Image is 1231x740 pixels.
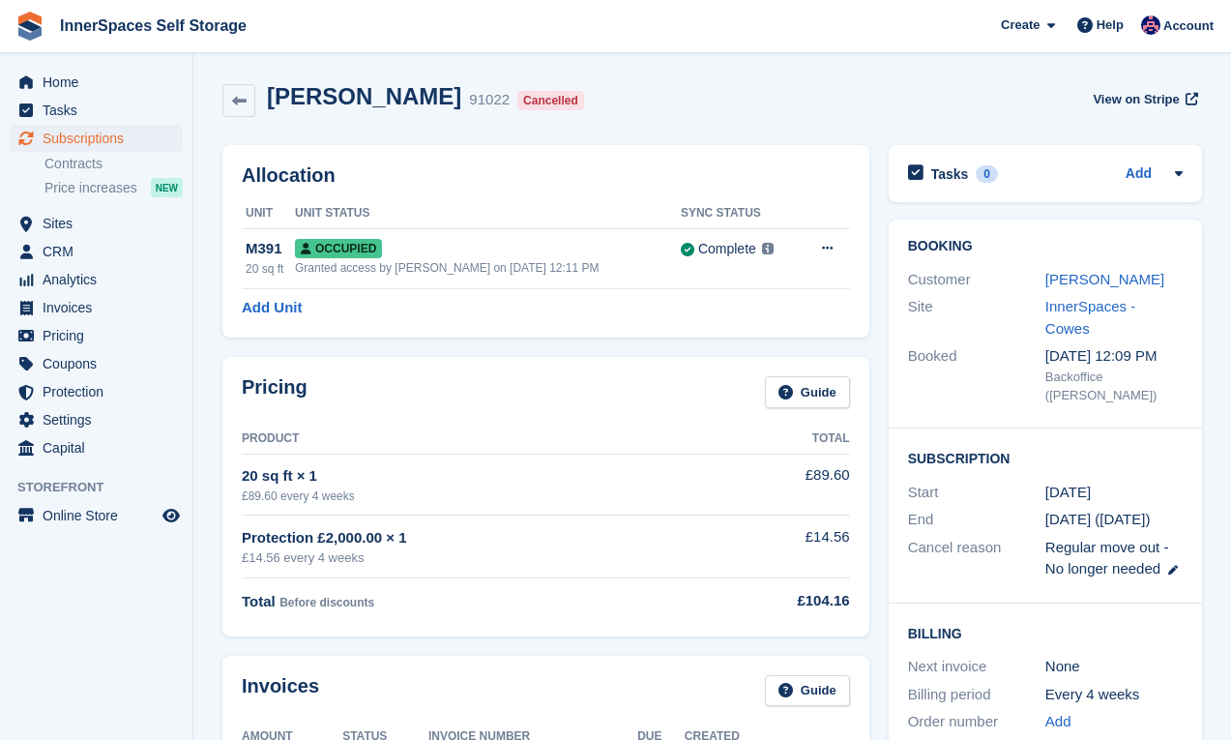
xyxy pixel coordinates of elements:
[242,376,308,408] h2: Pricing
[10,97,183,124] a: menu
[1085,83,1202,115] a: View on Stripe
[44,177,183,198] a: Price increases NEW
[246,238,295,260] div: M391
[1163,16,1214,36] span: Account
[1097,15,1124,35] span: Help
[242,198,295,229] th: Unit
[931,165,969,183] h2: Tasks
[44,155,183,173] a: Contracts
[43,294,159,321] span: Invoices
[1001,15,1040,35] span: Create
[242,488,703,505] div: £89.60 every 4 weeks
[242,164,850,187] h2: Allocation
[43,210,159,237] span: Sites
[1045,711,1071,733] a: Add
[1045,345,1183,368] div: [DATE] 12:09 PM
[43,97,159,124] span: Tasks
[15,12,44,41] img: stora-icon-8386f47178a22dfd0bd8f6a31ec36ba5ce8667c1dd55bd0f319d3a0aa187defe.svg
[10,69,183,96] a: menu
[17,478,192,497] span: Storefront
[242,548,703,568] div: £14.56 every 4 weeks
[10,378,183,405] a: menu
[1045,271,1164,287] a: [PERSON_NAME]
[43,350,159,377] span: Coupons
[43,378,159,405] span: Protection
[295,239,382,258] span: Occupied
[279,596,374,609] span: Before discounts
[246,260,295,278] div: 20 sq ft
[43,69,159,96] span: Home
[976,165,998,183] div: 0
[242,424,703,455] th: Product
[295,259,681,277] div: Granted access by [PERSON_NAME] on [DATE] 12:11 PM
[908,656,1045,678] div: Next invoice
[908,296,1045,340] div: Site
[10,406,183,433] a: menu
[698,239,756,259] div: Complete
[43,238,159,265] span: CRM
[242,675,319,707] h2: Invoices
[43,266,159,293] span: Analytics
[1126,163,1152,186] a: Add
[1093,90,1179,109] span: View on Stripe
[762,243,774,254] img: icon-info-grey-7440780725fd019a000dd9b08b2336e03edf1995a4989e88bcd33f0948082b44.svg
[242,465,703,488] div: 20 sq ft × 1
[151,178,183,197] div: NEW
[908,537,1045,580] div: Cancel reason
[908,509,1045,531] div: End
[1045,511,1151,527] span: [DATE] ([DATE])
[295,198,681,229] th: Unit Status
[1141,15,1160,35] img: Dominic Hampson
[703,516,850,578] td: £14.56
[10,434,183,461] a: menu
[242,593,276,609] span: Total
[242,297,302,319] a: Add Unit
[160,504,183,527] a: Preview store
[10,294,183,321] a: menu
[908,623,1183,642] h2: Billing
[517,91,584,110] div: Cancelled
[1045,656,1183,678] div: None
[1045,298,1135,337] a: InnerSpaces - Cowes
[908,684,1045,706] div: Billing period
[43,125,159,152] span: Subscriptions
[43,406,159,433] span: Settings
[908,482,1045,504] div: Start
[10,502,183,529] a: menu
[43,434,159,461] span: Capital
[908,345,1045,405] div: Booked
[765,376,850,408] a: Guide
[242,527,703,549] div: Protection £2,000.00 × 1
[908,239,1183,254] h2: Booking
[703,424,850,455] th: Total
[1045,684,1183,706] div: Every 4 weeks
[267,83,461,109] h2: [PERSON_NAME]
[908,269,1045,291] div: Customer
[1045,539,1169,577] span: Regular move out - No longer needed
[10,350,183,377] a: menu
[908,711,1045,733] div: Order number
[469,89,510,111] div: 91022
[10,266,183,293] a: menu
[10,210,183,237] a: menu
[10,322,183,349] a: menu
[703,590,850,612] div: £104.16
[52,10,254,42] a: InnerSpaces Self Storage
[1045,482,1091,504] time: 2025-06-16 00:00:00 UTC
[703,454,850,515] td: £89.60
[44,179,137,197] span: Price increases
[43,502,159,529] span: Online Store
[908,448,1183,467] h2: Subscription
[10,125,183,152] a: menu
[1045,368,1183,405] div: Backoffice ([PERSON_NAME])
[43,322,159,349] span: Pricing
[765,675,850,707] a: Guide
[681,198,799,229] th: Sync Status
[10,238,183,265] a: menu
